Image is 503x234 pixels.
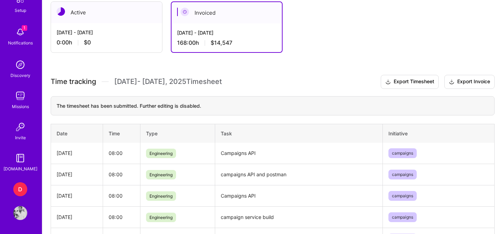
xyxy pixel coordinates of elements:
[215,185,382,206] td: Campaigns API
[57,7,65,16] img: Active
[13,206,27,220] img: User Avatar
[388,170,417,179] span: campaigns
[388,212,417,222] span: campaigns
[103,206,140,228] td: 08:00
[10,72,30,79] div: Discovery
[51,96,495,115] div: The timesheet has been submitted. Further editing is disabled.
[146,149,176,158] span: Engineering
[12,182,29,196] a: D
[13,58,27,72] img: discovery
[12,206,29,220] a: User Avatar
[13,89,27,103] img: teamwork
[103,185,140,206] td: 08:00
[103,124,140,143] th: Time
[449,78,454,86] i: icon Download
[381,75,439,89] button: Export Timesheet
[3,165,37,172] div: [DOMAIN_NAME]
[211,39,232,47] span: $14,547
[13,182,27,196] div: D
[13,120,27,134] img: Invite
[84,39,91,46] span: $0
[15,134,26,141] div: Invite
[51,77,96,86] span: Time tracking
[215,164,382,185] td: campaigns API and postman
[51,2,162,23] div: Active
[57,39,156,46] div: 0:00 h
[388,191,417,201] span: campaigns
[146,191,176,201] span: Engineering
[177,29,276,36] div: [DATE] - [DATE]
[181,8,189,16] img: Invoiced
[51,124,103,143] th: Date
[177,39,276,47] div: 168:00 h
[388,148,417,158] span: campaigns
[22,25,27,31] span: 1
[13,25,27,39] img: bell
[215,143,382,164] td: Campaigns API
[114,77,222,86] span: [DATE] - [DATE] , 2025 Timesheet
[103,164,140,185] td: 08:00
[172,2,282,23] div: Invoiced
[146,213,176,222] span: Engineering
[103,143,140,164] td: 08:00
[57,171,97,178] div: [DATE]
[12,103,29,110] div: Missions
[13,151,27,165] img: guide book
[146,170,176,179] span: Engineering
[57,149,97,157] div: [DATE]
[140,124,215,143] th: Type
[215,124,382,143] th: Task
[444,75,495,89] button: Export Invoice
[57,213,97,221] div: [DATE]
[385,78,391,86] i: icon Download
[57,29,156,36] div: [DATE] - [DATE]
[15,7,26,14] div: Setup
[8,39,33,47] div: Notifications
[215,206,382,228] td: campaign service build
[57,192,97,199] div: [DATE]
[382,124,494,143] th: Initiative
